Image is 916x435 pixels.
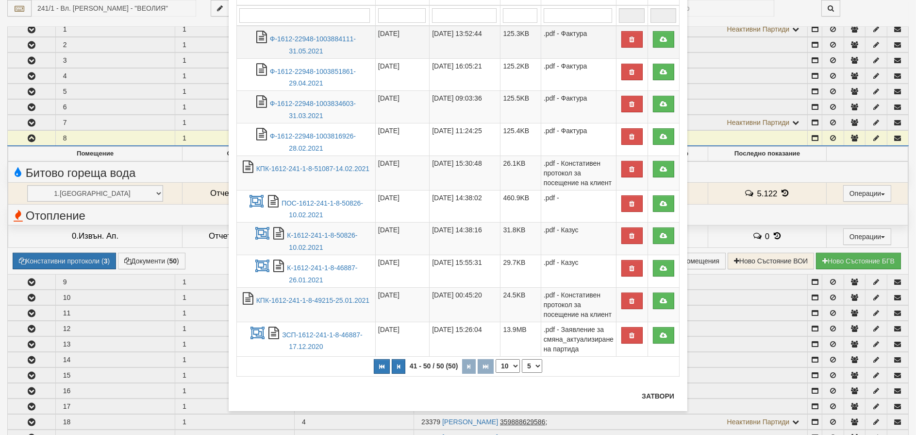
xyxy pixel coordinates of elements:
[375,190,429,223] td: [DATE]
[407,362,461,370] span: 41 - 50 / 50 (50)
[541,26,616,58] td: .pdf - Фактура
[375,58,429,91] td: [DATE]
[541,123,616,156] td: .pdf - Фактура
[237,123,680,156] tr: Ф-1612-22948-1003816926-28.02.2021.pdf - Фактура
[430,156,500,190] td: [DATE] 15:30:48
[375,255,429,288] td: [DATE]
[237,190,680,223] tr: ПОС-1612-241-1-8-50826-10.02.2021.pdf -
[500,322,541,356] td: 13.9MB
[282,331,362,351] a: ЗСП-1612-241-1-8-46887-17.12.2020
[500,91,541,123] td: 125.5KB
[237,223,680,255] tr: К-1612-241-1-8-50826-10.02.2021.pdf - Казус
[541,58,616,91] td: .pdf - Фактура
[375,156,429,190] td: [DATE]
[237,58,680,91] tr: Ф-1612-22948-1003851861-29.04.2021.pdf - Фактура
[500,123,541,156] td: 125.4KB
[375,123,429,156] td: [DATE]
[375,287,429,322] td: [DATE]
[500,287,541,322] td: 24.5KB
[270,100,356,120] a: Ф-1612-22948-1003834603-31.03.2021
[270,68,356,87] a: Ф-1612-22948-1003851861-29.04.2021
[430,223,500,255] td: [DATE] 14:38:16
[541,287,616,322] td: .pdf - Констативен протокол за посещение на клиент
[462,359,476,374] button: Следваща страница
[541,190,616,223] td: .pdf -
[500,190,541,223] td: 460.9KB
[430,322,500,356] td: [DATE] 15:26:04
[237,91,680,123] tr: Ф-1612-22948-1003834603-31.03.2021.pdf - Фактура
[478,359,494,374] button: Последна страница
[541,156,616,190] td: .pdf - Констативен протокол за посещение на клиент
[270,132,356,152] a: Ф-1612-22948-1003816926-28.02.2021
[636,388,680,404] button: Затвори
[430,123,500,156] td: [DATE] 11:24:25
[392,359,405,374] button: Предишна страница
[430,26,500,58] td: [DATE] 13:52:44
[500,26,541,58] td: 125.3KB
[374,359,390,374] button: Първа страница
[270,35,356,55] a: Ф-1612-22948-1003884111-31.05.2021
[375,223,429,255] td: [DATE]
[375,91,429,123] td: [DATE]
[375,26,429,58] td: [DATE]
[541,223,616,255] td: .pdf - Казус
[256,296,369,304] a: КПК-1612-241-1-8-49215-25.01.2021
[237,255,680,288] tr: К-1612-241-1-8-46887-26.01.2021.pdf - Казус
[430,287,500,322] td: [DATE] 00:45:20
[430,190,500,223] td: [DATE] 14:38:02
[541,255,616,288] td: .pdf - Казус
[282,199,363,219] a: ПОС-1612-241-1-8-50826-10.02.2021
[287,231,357,251] a: К-1612-241-1-8-50826-10.02.2021
[541,91,616,123] td: .pdf - Фактура
[237,156,680,190] tr: КПК-1612-241-1-8-51087-14.02.2021.pdf - Констативен протокол за посещение на клиент
[522,359,542,373] select: Страница номер
[500,223,541,255] td: 31.8KB
[430,91,500,123] td: [DATE] 09:03:36
[541,322,616,356] td: .pdf - Заявление за смяна_актуализиране на партида
[256,165,369,173] a: КПК-1612-241-1-8-51087-14.02.2021
[237,287,680,322] tr: КПК-1612-241-1-8-49215-25.01.2021.pdf - Констативен протокол за посещение на клиент
[500,156,541,190] td: 26.1KB
[287,264,357,284] a: К-1612-241-1-8-46887-26.01.2021
[430,58,500,91] td: [DATE] 16:05:21
[430,255,500,288] td: [DATE] 15:55:31
[500,58,541,91] td: 125.2KB
[237,322,680,356] tr: ЗСП-1612-241-1-8-46887-17.12.2020.pdf - Заявление за смяна_актуализиране на партида
[237,26,680,58] tr: Ф-1612-22948-1003884111-31.05.2021.pdf - Фактура
[496,359,520,373] select: Брой редове на страница
[375,322,429,356] td: [DATE]
[500,255,541,288] td: 29.7KB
